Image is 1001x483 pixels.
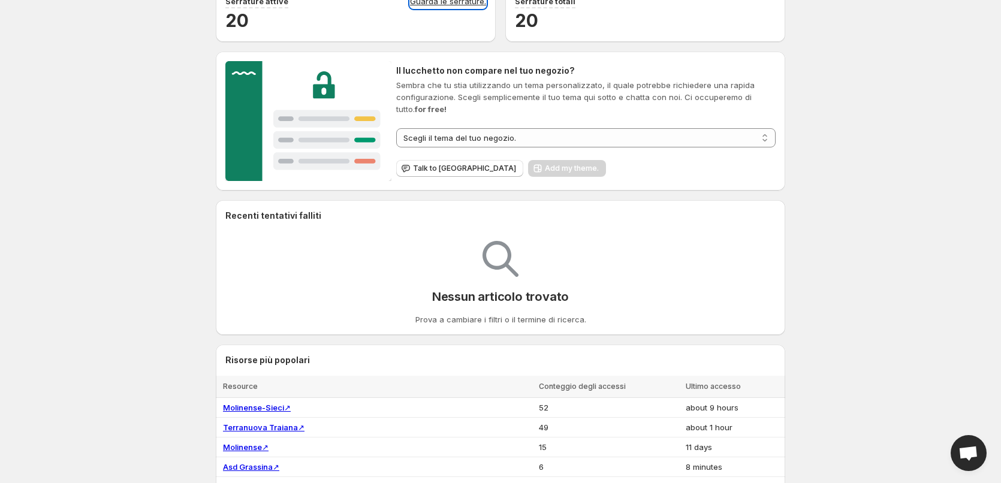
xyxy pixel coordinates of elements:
[682,437,785,457] td: 11 days
[483,241,518,277] img: Empty search results
[682,398,785,418] td: about 9 hours
[951,435,987,471] a: Open chat
[225,8,486,32] h2: 20
[223,422,304,432] a: Terranuova Traiana↗
[223,462,279,472] a: Asd Grassina↗
[539,382,626,391] span: Conteggio degli accessi
[223,382,258,391] span: Resource
[413,164,516,173] span: Talk to [GEOGRAPHIC_DATA]
[223,442,269,452] a: Molinense↗
[225,61,391,181] img: Customer support
[686,382,741,391] span: Ultimo accesso
[223,403,291,412] a: Molinense-Sieci↗
[396,79,776,115] p: Sembra che tu stia utilizzando un tema personalizzato, il quale potrebbe richiedere una rapida co...
[535,437,682,457] td: 15
[682,418,785,437] td: about 1 hour
[225,210,321,222] h2: Recenti tentativi falliti
[432,289,569,304] p: Nessun articolo trovato
[535,398,682,418] td: 52
[225,354,776,366] h2: Risorse più popolari
[415,104,447,114] strong: for free!
[682,457,785,477] td: 8 minutes
[415,313,586,325] p: Prova a cambiare i filtri o il termine di ricerca.
[396,65,776,77] h2: Il lucchetto non compare nel tuo negozio?
[535,457,682,477] td: 6
[515,8,776,32] h2: 20
[396,160,523,177] button: Talk to [GEOGRAPHIC_DATA]
[535,418,682,437] td: 49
